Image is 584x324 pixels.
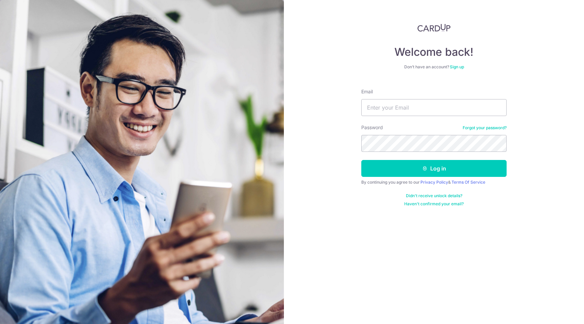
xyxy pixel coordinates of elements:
a: Sign up [450,64,464,69]
a: Terms Of Service [452,180,485,185]
a: Forgot your password? [463,125,507,131]
div: Don’t have an account? [361,64,507,70]
a: Haven't confirmed your email? [404,201,464,207]
img: CardUp Logo [417,24,451,32]
label: Email [361,88,373,95]
label: Password [361,124,383,131]
input: Enter your Email [361,99,507,116]
h4: Welcome back! [361,45,507,59]
a: Didn't receive unlock details? [406,193,462,199]
a: Privacy Policy [420,180,448,185]
button: Log in [361,160,507,177]
div: By continuing you agree to our & [361,180,507,185]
